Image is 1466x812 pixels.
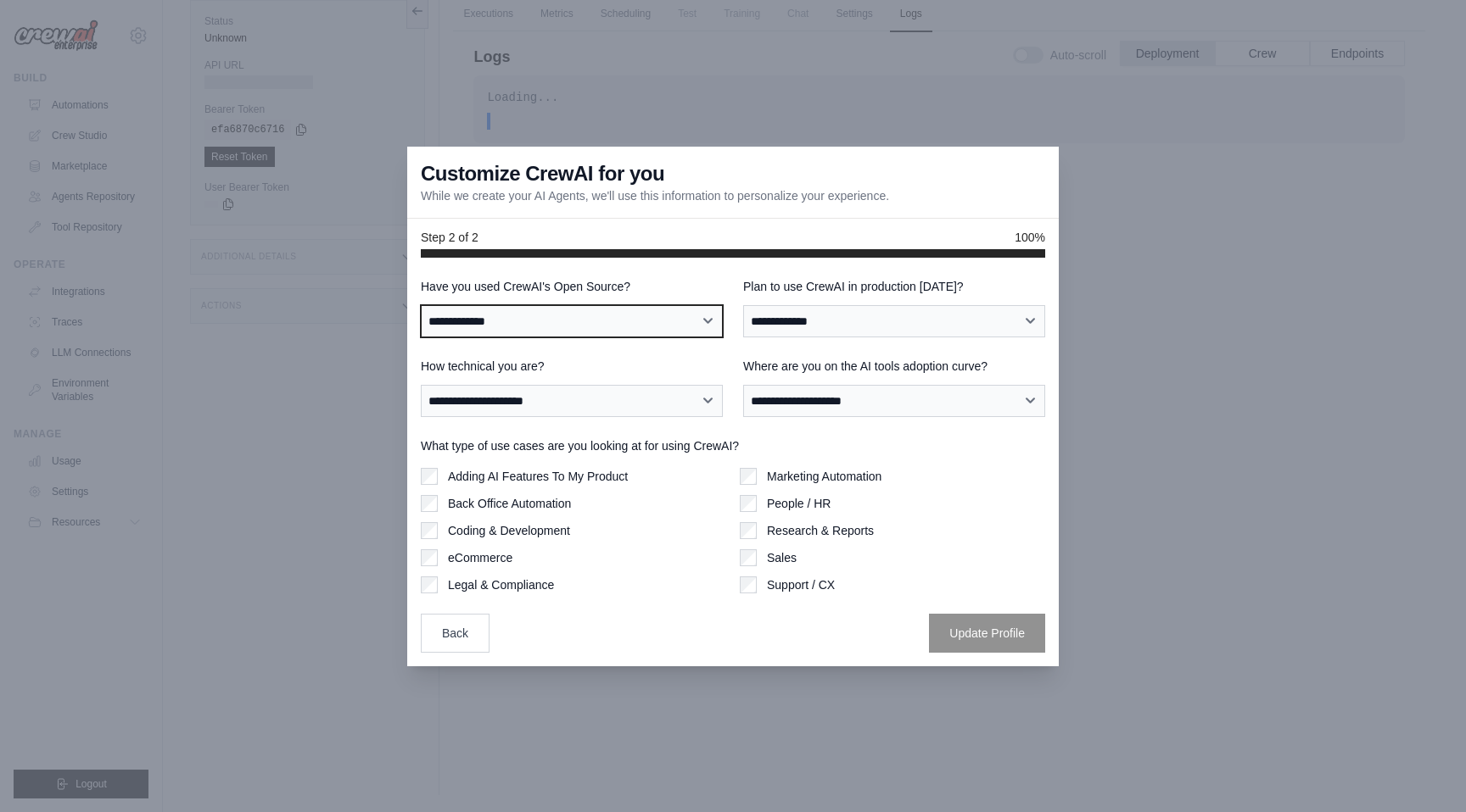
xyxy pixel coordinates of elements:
[929,614,1045,653] button: Update Profile
[421,614,490,653] button: Back
[767,495,831,512] label: People / HR
[421,278,723,295] label: Have you used CrewAI's Open Source?
[1381,731,1466,812] iframe: Chat Widget
[421,160,664,187] h3: Customize CrewAI for you
[448,495,571,512] label: Back Office Automation
[421,229,478,246] span: Step 2 of 2
[1015,229,1045,246] span: 100%
[767,468,881,485] label: Marketing Automation
[767,549,797,566] label: Sales
[421,437,1045,454] label: What type of use cases are you looking at for using CrewAI?
[743,358,1045,375] label: Where are you on the AI tools adoption curve?
[743,278,1045,295] label: Plan to use CrewAI in production [DATE]?
[767,522,874,539] label: Research & Reports
[448,576,554,593] label: Legal & Compliance
[421,358,723,375] label: How technical you are?
[448,468,628,485] label: Adding AI Features To My Product
[448,549,512,566] label: eCommerce
[421,187,889,204] p: While we create your AI Agents, we'll use this information to personalize your experience.
[767,576,835,593] label: Support / CX
[448,522,570,539] label: Coding & Development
